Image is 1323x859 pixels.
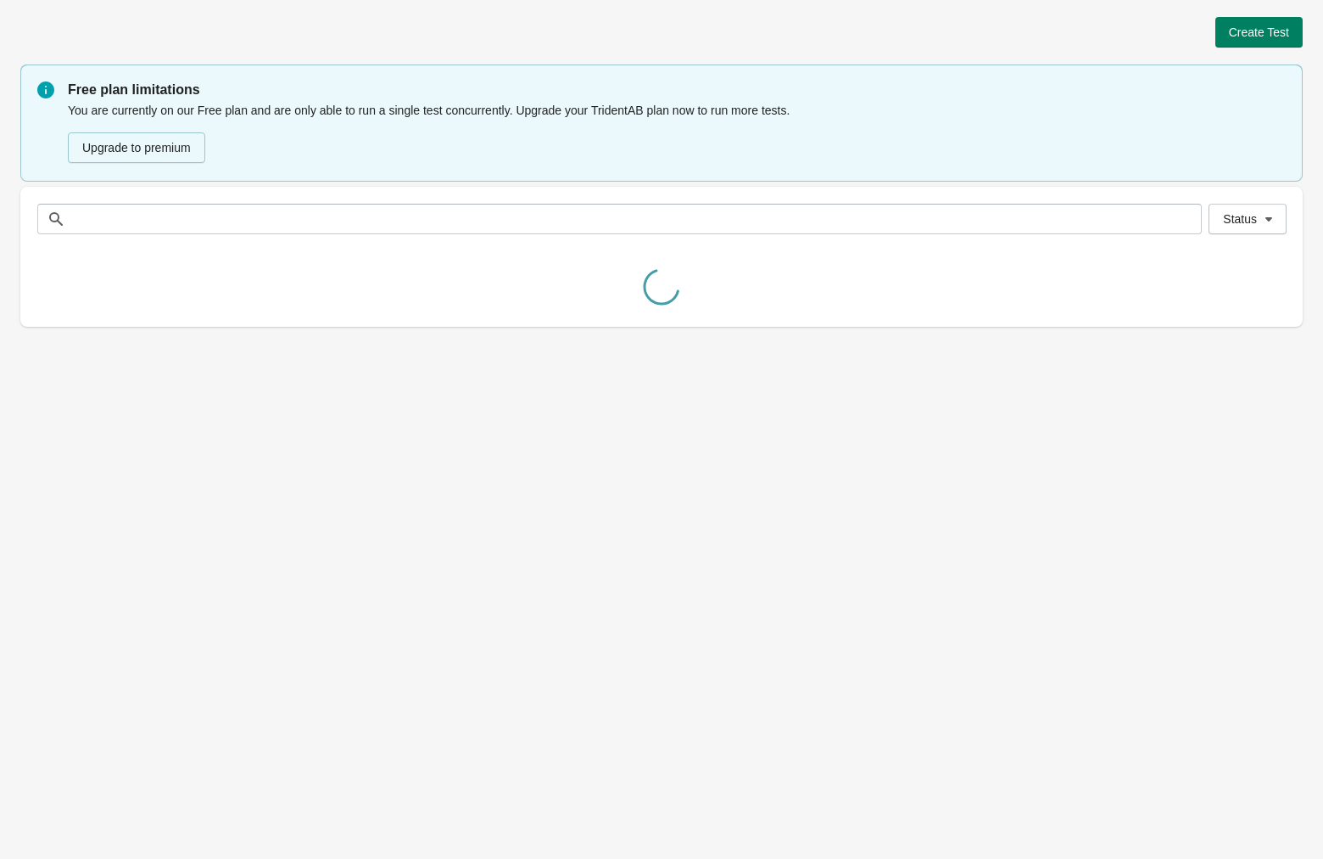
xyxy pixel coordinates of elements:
[68,100,1286,165] div: You are currently on our Free plan and are only able to run a single test concurrently. Upgrade y...
[68,80,1286,100] p: Free plan limitations
[17,791,71,842] iframe: chat widget
[1215,17,1303,48] button: Create Test
[1223,212,1257,226] span: Status
[1229,25,1289,39] span: Create Test
[1209,204,1287,234] button: Status
[68,132,205,163] button: Upgrade to premium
